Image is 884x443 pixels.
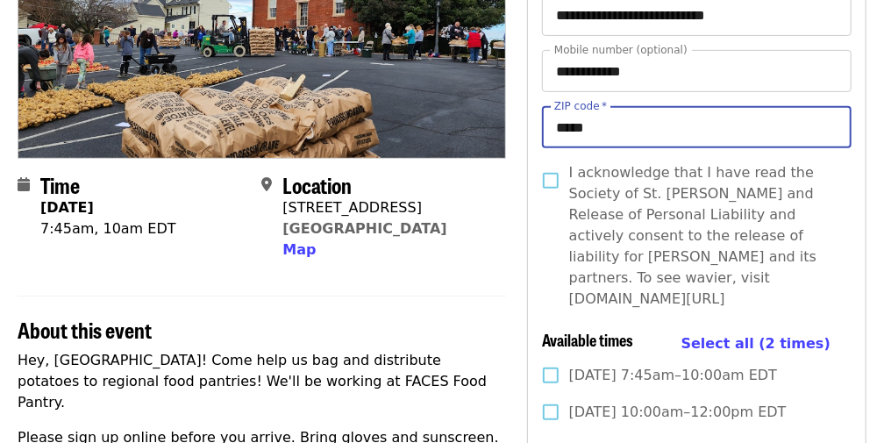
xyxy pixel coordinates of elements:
span: Time [40,169,80,200]
span: [DATE] 7:45am–10:00am EDT [569,365,777,386]
span: I acknowledge that I have read the Society of St. [PERSON_NAME] and Release of Personal Liability... [569,162,838,310]
div: [STREET_ADDRESS] [282,197,446,218]
label: ZIP code [554,101,607,111]
span: [DATE] 10:00am–12:00pm EDT [569,402,787,423]
span: Select all (2 times) [681,335,831,352]
i: map-marker-alt icon [261,176,272,193]
button: Select all (2 times) [681,331,831,357]
div: 7:45am, 10am EDT [40,218,176,239]
span: Location [282,169,352,200]
a: [GEOGRAPHIC_DATA] [282,220,446,237]
i: calendar icon [18,176,30,193]
button: Map [282,239,316,261]
input: Mobile number (optional) [542,50,852,92]
span: Available times [542,328,633,351]
strong: [DATE] [40,199,94,216]
p: Hey, [GEOGRAPHIC_DATA]! Come help us bag and distribute potatoes to regional food pantries! We'll... [18,350,506,413]
span: About this event [18,314,152,345]
input: ZIP code [542,106,852,148]
label: Mobile number (optional) [554,45,688,55]
span: Map [282,241,316,258]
